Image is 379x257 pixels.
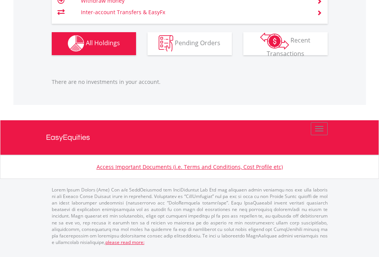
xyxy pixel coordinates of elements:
button: All Holdings [52,32,136,55]
a: EasyEquities [46,120,333,155]
button: Recent Transactions [243,32,328,55]
span: Pending Orders [175,39,220,47]
a: please read more: [105,239,144,246]
span: All Holdings [86,39,120,47]
a: Access Important Documents (i.e. Terms and Conditions, Cost Profile etc) [97,163,283,170]
span: Recent Transactions [267,36,311,58]
p: There are no investments in your account. [52,78,328,86]
img: transactions-zar-wht.png [260,33,289,49]
p: Lorem Ipsum Dolors (Ame) Con a/e SeddOeiusmod tem InciDiduntut Lab Etd mag aliquaen admin veniamq... [52,187,328,246]
img: holdings-wht.png [68,35,84,52]
td: Inter-account Transfers & EasyFx [81,7,307,18]
img: pending_instructions-wht.png [159,35,173,52]
button: Pending Orders [148,32,232,55]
